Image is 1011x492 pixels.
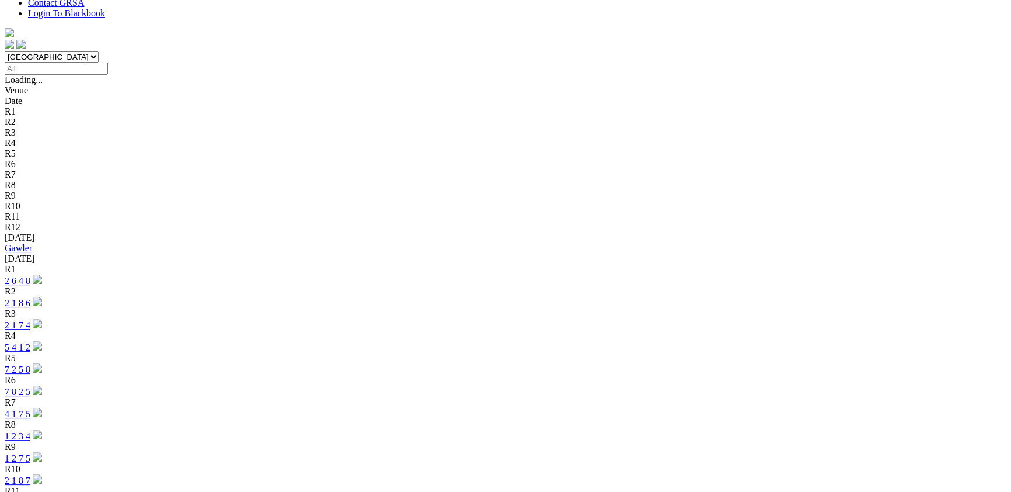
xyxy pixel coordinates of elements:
a: 7 2 5 8 [5,365,30,375]
a: 4 1 7 5 [5,409,30,419]
div: R4 [5,331,1006,341]
img: facebook.svg [5,40,14,49]
div: R3 [5,309,1006,319]
a: 2 1 8 6 [5,298,30,308]
img: play-circle.svg [33,386,42,395]
a: 1 2 3 4 [5,431,30,441]
div: [DATE] [5,254,1006,264]
img: play-circle.svg [33,474,42,484]
div: R10 [5,464,1006,474]
div: Venue [5,85,1006,96]
div: R2 [5,117,1006,127]
div: R10 [5,201,1006,212]
div: R8 [5,420,1006,430]
img: play-circle.svg [33,408,42,417]
div: R5 [5,148,1006,159]
a: 2 1 8 7 [5,476,30,486]
div: Date [5,96,1006,106]
img: play-circle.svg [33,319,42,328]
a: 1 2 7 5 [5,453,30,463]
a: 5 4 1 2 [5,342,30,352]
div: R6 [5,375,1006,386]
input: Select date [5,63,108,75]
img: play-circle.svg [33,275,42,284]
div: R5 [5,353,1006,363]
div: R9 [5,442,1006,452]
a: 7 8 2 5 [5,387,30,397]
img: play-circle.svg [33,297,42,306]
div: R9 [5,190,1006,201]
img: play-circle.svg [33,363,42,373]
img: play-circle.svg [33,452,42,462]
a: 2 1 7 4 [5,320,30,330]
div: R6 [5,159,1006,169]
img: play-circle.svg [33,341,42,351]
div: [DATE] [5,233,1006,243]
img: twitter.svg [16,40,26,49]
div: R1 [5,106,1006,117]
a: 2 6 4 8 [5,276,30,286]
div: R11 [5,212,1006,222]
div: R2 [5,286,1006,297]
div: R3 [5,127,1006,138]
a: Gawler [5,243,32,253]
div: R4 [5,138,1006,148]
div: R12 [5,222,1006,233]
a: Login To Blackbook [28,8,105,18]
div: R7 [5,397,1006,408]
img: play-circle.svg [33,430,42,439]
div: R8 [5,180,1006,190]
div: R1 [5,264,1006,275]
span: Loading... [5,75,43,85]
div: R7 [5,169,1006,180]
img: logo-grsa-white.png [5,28,14,37]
